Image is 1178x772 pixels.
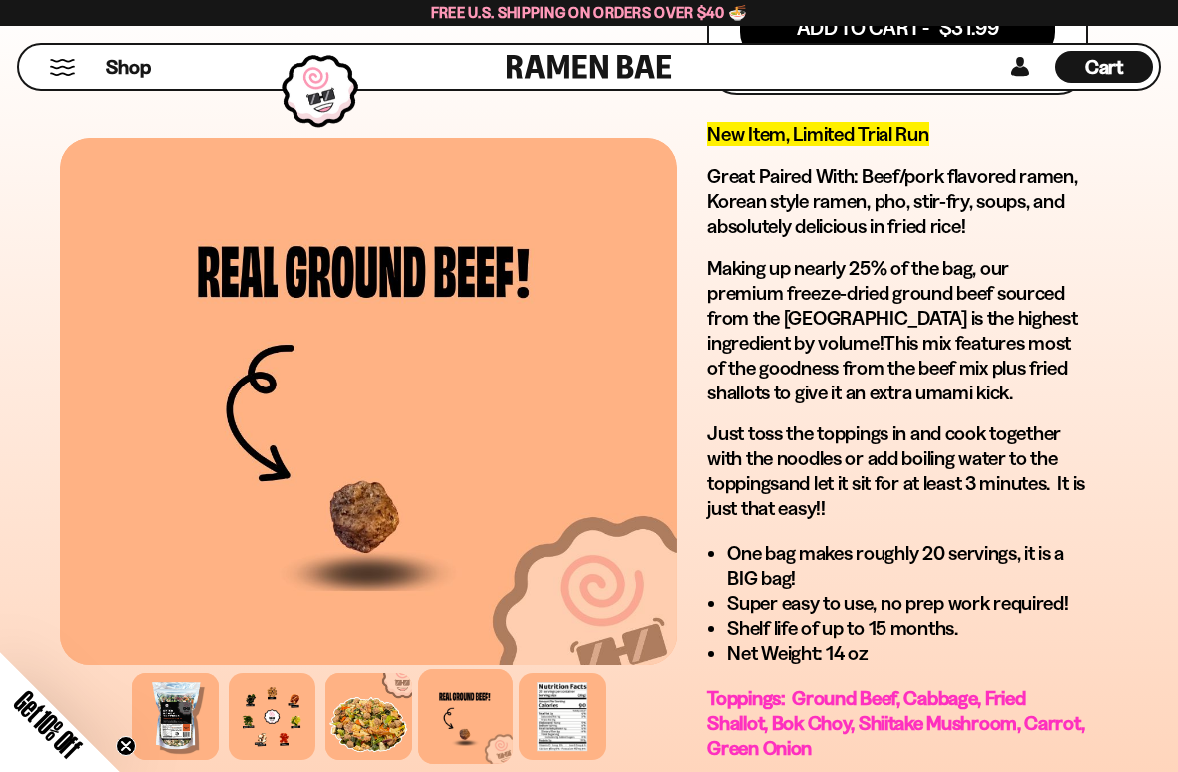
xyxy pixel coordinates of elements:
[9,685,87,763] span: Get 10% Off
[49,59,76,76] button: Mobile Menu Trigger
[707,164,1088,239] h2: Great Paired With: Beef/pork flavored ramen, Korean style ramen, pho, stir-fry, soups, and absolu...
[1085,55,1124,79] span: Cart
[106,51,151,83] a: Shop
[707,686,1084,760] span: Toppings: Ground Beef, Cabbage, Fried Shallot, Bok Choy, Shiitake Mushroom, Carrot, Green Onion
[431,3,748,22] span: Free U.S. Shipping on Orders over $40 🍜
[106,54,151,81] span: Shop
[727,616,1088,641] li: Shelf life of up to 15 months.
[707,421,1088,521] p: Just and let it sit for at least 3 minutes. It is just that easy!!
[727,591,1088,616] li: Super easy to use, no prep work required!
[707,421,1061,495] span: toss the toppings in and cook together with the noodles or add boiling water to the toppings
[707,122,928,146] span: New Item, Limited Trial Run
[727,541,1088,591] li: One bag makes roughly 20 servings, it is a BIG bag!
[1055,45,1153,89] a: Cart
[707,331,1071,404] span: This mix features most of the goodness from the beef mix plus fried shallots to give it an extra ...
[727,641,1088,666] li: Net Weight: 14 oz
[707,256,1088,405] p: Making up nearly 25% of the bag, our premium freeze-dried ground beef sourced from the [GEOGRAPHI...
[116,736,136,756] button: Close teaser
